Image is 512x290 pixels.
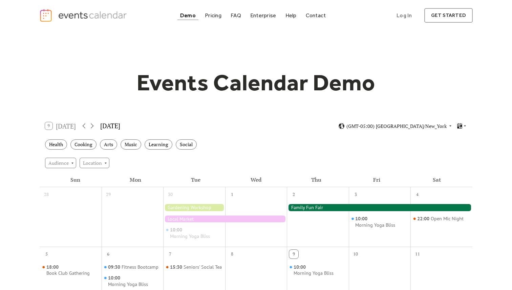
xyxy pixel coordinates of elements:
div: Help [285,14,297,17]
div: FAQ [231,14,241,17]
div: Contact [306,14,326,17]
h1: Events Calendar Demo [126,69,386,96]
a: Pricing [202,11,224,20]
a: get started [424,8,473,23]
a: home [39,8,129,22]
a: Help [283,11,299,20]
a: Log In [390,8,419,23]
div: Enterprise [250,14,276,17]
div: Demo [180,14,196,17]
a: Enterprise [248,11,279,20]
a: Demo [177,11,198,20]
a: FAQ [228,11,244,20]
div: Pricing [205,14,221,17]
a: Contact [303,11,329,20]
